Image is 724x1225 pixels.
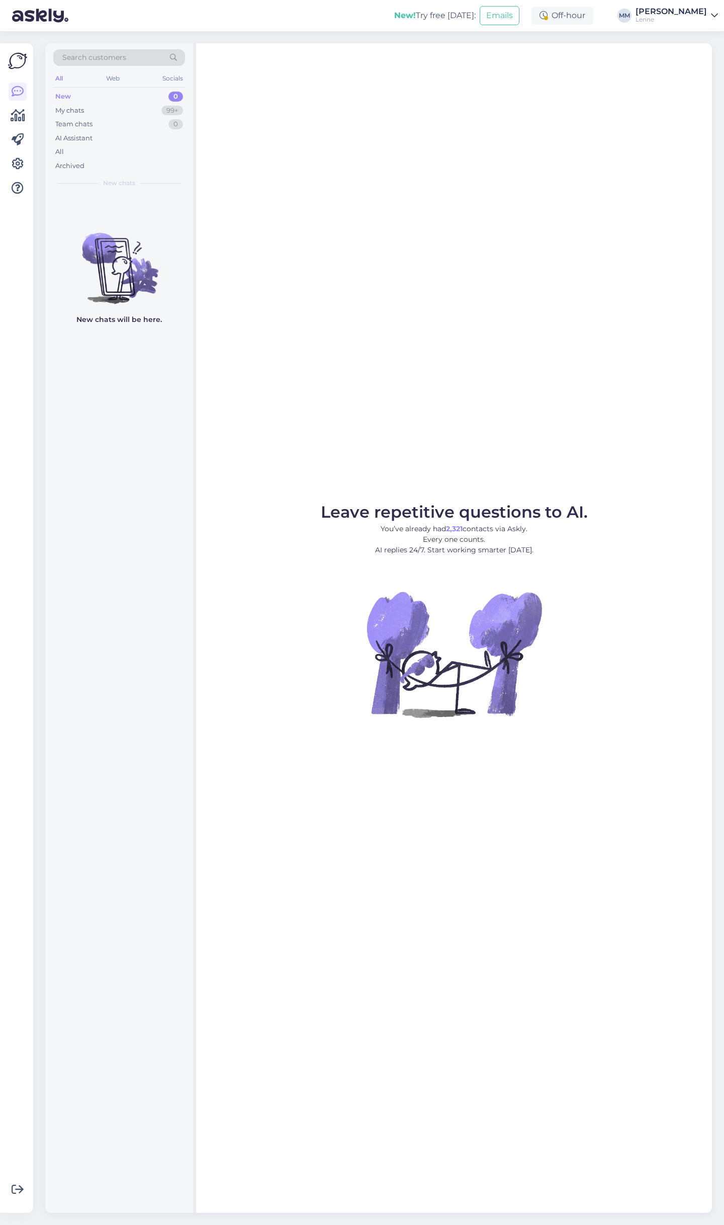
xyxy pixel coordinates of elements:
img: Askly Logo [8,51,27,70]
div: 0 [168,92,183,102]
button: Emails [480,6,519,25]
p: You’ve already had contacts via Askly. Every one counts. AI replies 24/7. Start working smarter [... [321,524,588,555]
div: Web [104,72,122,85]
div: New [55,92,71,102]
span: Search customers [62,52,126,63]
span: Leave repetitive questions to AI. [321,502,588,522]
div: Socials [160,72,185,85]
div: Off-hour [531,7,593,25]
img: No chats [45,215,193,305]
div: Archived [55,161,84,171]
b: New! [394,11,416,20]
div: Try free [DATE]: [394,10,476,22]
div: MM [617,9,631,23]
div: [PERSON_NAME] [636,8,707,16]
a: [PERSON_NAME]Lenne [636,8,718,24]
p: New chats will be here. [76,314,162,325]
div: 0 [168,119,183,129]
div: Team chats [55,119,93,129]
b: 2,321 [446,524,463,533]
div: All [53,72,65,85]
div: Lenne [636,16,707,24]
div: My chats [55,106,84,116]
div: 99+ [161,106,183,116]
span: New chats [103,179,135,188]
img: No Chat active [364,563,545,745]
div: All [55,147,64,157]
div: AI Assistant [55,133,93,143]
